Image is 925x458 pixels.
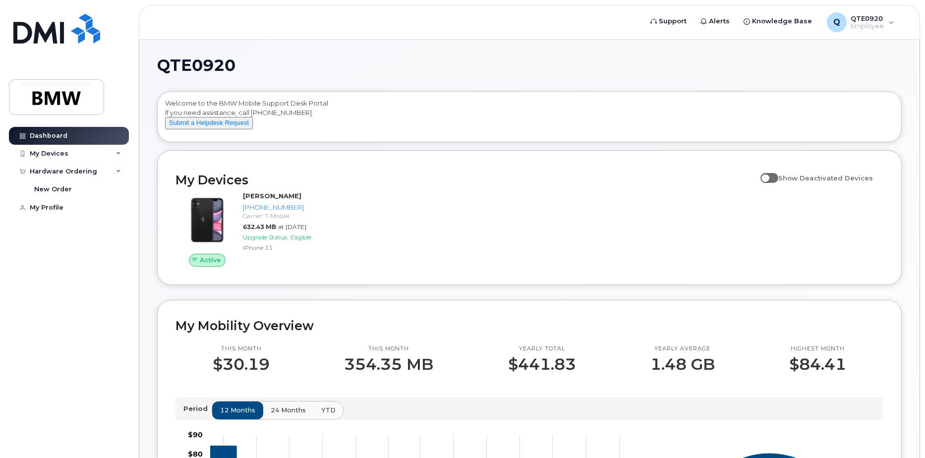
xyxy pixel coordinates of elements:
[243,203,340,212] div: [PHONE_NUMBER]
[165,99,894,138] div: Welcome to the BMW Mobile Support Desk Portal If you need assistance, call [PHONE_NUMBER].
[344,345,433,353] p: This month
[789,345,846,353] p: Highest month
[290,233,311,241] span: Eligible
[157,58,235,73] span: QTE0920
[882,415,918,451] iframe: Messenger Launcher
[175,191,344,267] a: Active[PERSON_NAME][PHONE_NUMBER]Carrier: T-Mobile632.43 MBat [DATE]Upgrade Status:EligibleiPhone 11
[188,430,203,439] tspan: $90
[213,345,270,353] p: This month
[243,233,289,241] span: Upgrade Status:
[243,243,340,252] div: iPhone 11
[271,405,306,415] span: 24 months
[243,212,340,220] div: Carrier: T-Mobile
[175,172,755,187] h2: My Devices
[183,196,231,244] img: iPhone_11.jpg
[165,118,253,126] a: Submit a Helpdesk Request
[508,355,576,373] p: $441.83
[165,117,253,129] button: Submit a Helpdesk Request
[778,174,873,182] span: Show Deactivated Devices
[760,169,768,176] input: Show Deactivated Devices
[243,192,301,200] strong: [PERSON_NAME]
[508,345,576,353] p: Yearly total
[789,355,846,373] p: $84.41
[650,355,715,373] p: 1.48 GB
[321,405,336,415] span: YTD
[278,223,306,230] span: at [DATE]
[243,223,276,230] span: 632.43 MB
[175,318,883,333] h2: My Mobility Overview
[213,355,270,373] p: $30.19
[200,255,221,265] span: Active
[650,345,715,353] p: Yearly average
[344,355,433,373] p: 354.35 MB
[188,449,203,458] tspan: $80
[183,404,212,413] p: Period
